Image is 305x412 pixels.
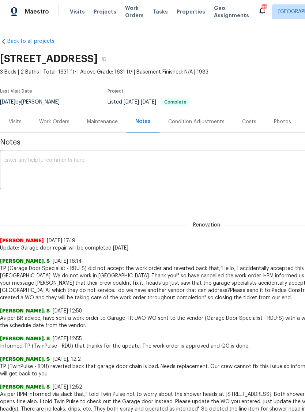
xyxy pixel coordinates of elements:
[39,118,69,126] div: Work Orders
[53,385,82,390] span: [DATE] 12:52
[87,118,118,126] div: Maintenance
[168,118,225,126] div: Condition Adjustments
[53,259,82,264] span: [DATE] 16:14
[125,4,144,19] span: Work Orders
[214,4,249,19] span: Geo Assignments
[274,118,291,126] div: Photos
[53,308,82,314] span: [DATE] 12:58
[108,89,124,93] span: Project
[9,118,22,126] div: Visits
[124,100,156,105] span: -
[189,221,225,229] span: Renovation
[53,357,81,362] span: [DATE], 12:2
[70,8,85,15] span: Visits
[108,100,190,105] span: Listed
[261,4,267,12] div: 69
[124,100,139,105] span: [DATE]
[98,52,111,65] button: Copy Address
[53,336,82,341] span: [DATE] 12:55
[141,100,156,105] span: [DATE]
[177,8,205,15] span: Properties
[152,9,168,14] span: Tasks
[161,100,189,104] span: Complete
[94,8,116,15] span: Projects
[25,8,49,15] span: Maestro
[242,118,256,126] div: Costs
[135,118,151,125] div: Notes
[47,238,75,243] span: [DATE] 17:19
